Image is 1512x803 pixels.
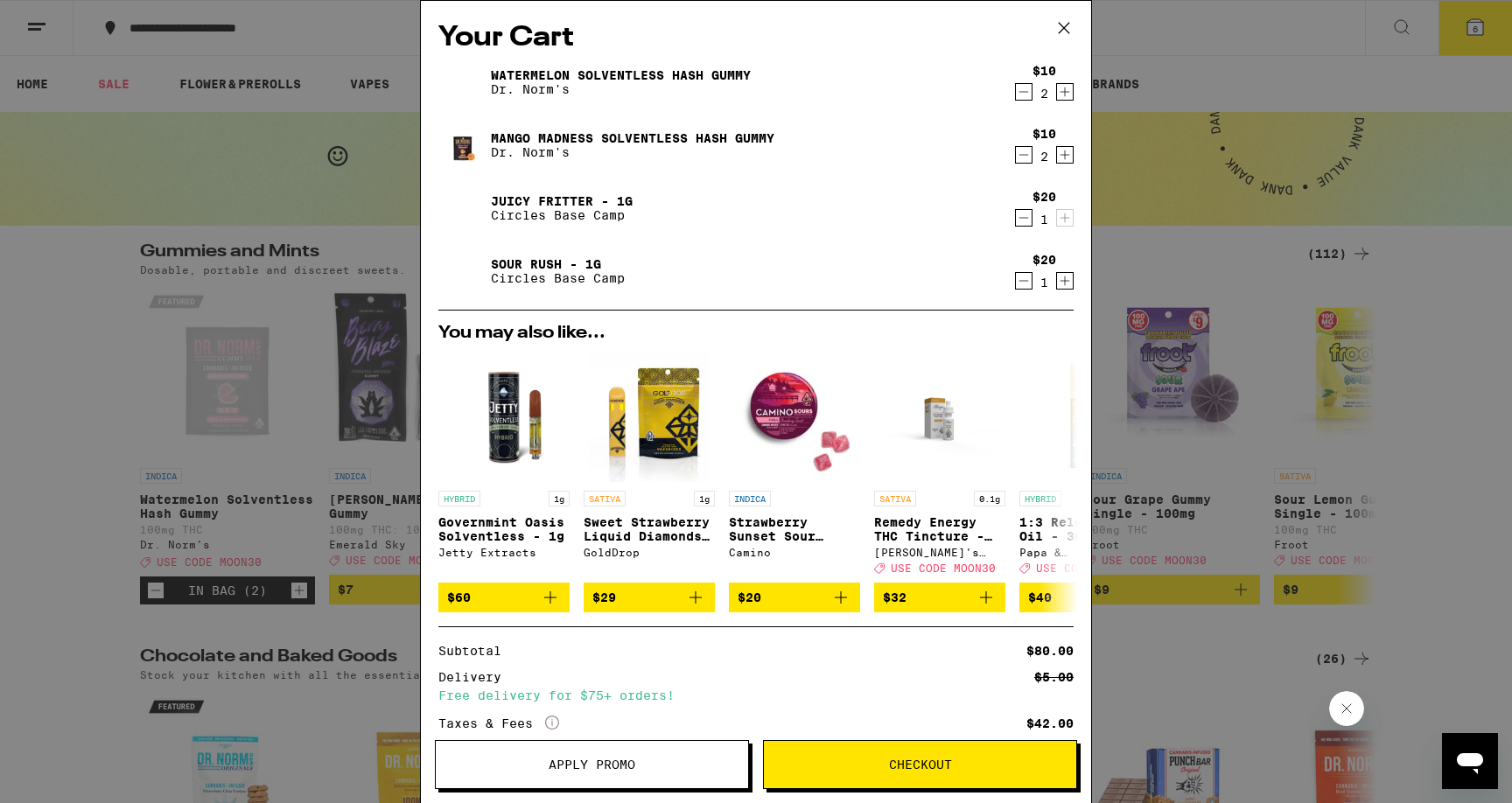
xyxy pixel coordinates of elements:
button: Increment [1056,83,1074,101]
p: 1:3 Releaf Body Oil - 300mg [1019,515,1151,543]
div: Jetty Extracts [438,547,570,558]
button: Increment [1056,146,1074,164]
div: 1 [1032,213,1056,227]
div: 1 [1032,276,1056,290]
div: Taxes & Fees [438,716,559,731]
button: Checkout [763,740,1077,789]
button: Increment [1056,209,1074,227]
span: Apply Promo [549,758,635,771]
div: $80.00 [1026,645,1074,657]
a: Open page for 1:3 Releaf Body Oil - 300mg from Papa & Barkley [1019,351,1151,583]
button: Add to bag [438,583,570,612]
p: 1g [694,491,715,506]
a: Sour Rush - 1g [491,257,625,271]
iframe: Close message [1329,691,1364,726]
h2: You may also like... [438,325,1074,342]
p: Governmint Oasis Solventless - 1g [438,515,570,543]
button: Increment [1056,272,1074,290]
div: GoldDrop [584,547,715,558]
img: Jetty Extracts - Governmint Oasis Solventless - 1g [438,351,570,482]
a: Juicy Fritter - 1g [491,194,633,208]
p: Circles Base Camp [491,271,625,285]
h2: Your Cart [438,18,1074,58]
p: 1g [549,491,570,506]
p: INDICA [729,491,771,506]
button: Add to bag [1019,583,1151,612]
p: Remedy Energy THC Tincture - 1000mg [874,515,1005,543]
span: $29 [592,590,616,604]
span: USE CODE MOON30 [1036,562,1141,574]
p: SATIVA [874,491,916,506]
img: Watermelon Solventless Hash Gummy [438,58,487,107]
p: Dr. Norm's [491,145,774,159]
span: Checkout [889,758,952,771]
div: Delivery [438,671,514,683]
div: 2 [1032,87,1056,101]
a: Open page for Governmint Oasis Solventless - 1g from Jetty Extracts [438,351,570,583]
img: GoldDrop - Sweet Strawberry Liquid Diamonds AIO - 1g [589,351,710,482]
div: Free delivery for $75+ orders! [438,689,1074,702]
p: Dr. Norm's [491,82,751,96]
div: Papa & [PERSON_NAME] [1019,547,1151,558]
div: $20 [1032,190,1056,204]
div: 2 [1032,150,1056,164]
button: Decrement [1015,83,1032,101]
img: Camino - Strawberry Sunset Sour Gummies [729,351,860,482]
img: Juicy Fritter - 1g [438,184,487,233]
p: HYBRID [1019,491,1061,506]
p: Sweet Strawberry Liquid Diamonds AIO - 1g [584,515,715,543]
div: $42.00 [1026,717,1074,730]
img: Sour Rush - 1g [438,247,487,296]
div: $10 [1032,127,1056,141]
button: Add to bag [729,583,860,612]
a: Open page for Strawberry Sunset Sour Gummies from Camino [729,351,860,583]
div: [PERSON_NAME]'s Medicinals [874,547,1005,558]
a: Watermelon Solventless Hash Gummy [491,68,751,82]
button: Decrement [1015,146,1032,164]
div: $5.00 [1034,671,1074,683]
button: Apply Promo [435,740,749,789]
p: SATIVA [584,491,626,506]
span: $40 [1028,590,1052,604]
div: $10 [1032,64,1056,78]
p: Strawberry Sunset Sour Gummies [729,515,860,543]
img: Papa & Barkley - 1:3 Releaf Body Oil - 300mg [1019,351,1151,482]
button: Decrement [1015,209,1032,227]
button: Add to bag [874,583,1005,612]
p: 0.1g [974,491,1005,506]
span: USE CODE MOON30 [891,562,996,574]
div: Subtotal [438,645,514,657]
a: Open page for Remedy Energy THC Tincture - 1000mg from Mary's Medicinals [874,351,1005,583]
p: Circles Base Camp [491,208,633,222]
a: Mango Madness Solventless Hash Gummy [491,131,774,145]
a: Open page for Sweet Strawberry Liquid Diamonds AIO - 1g from GoldDrop [584,351,715,583]
img: Mary's Medicinals - Remedy Energy THC Tincture - 1000mg [874,351,1005,482]
button: Decrement [1015,272,1032,290]
img: Mango Madness Solventless Hash Gummy [438,121,487,170]
span: $60 [447,590,471,604]
span: Hi. Need any help? [10,12,126,26]
iframe: Button to launch messaging window [1442,733,1498,789]
div: $20 [1032,253,1056,267]
span: $32 [883,590,906,604]
div: Camino [729,547,860,558]
button: Add to bag [584,583,715,612]
span: $20 [738,590,761,604]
